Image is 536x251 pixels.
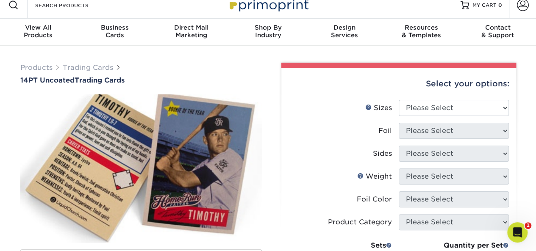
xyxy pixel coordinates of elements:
[20,63,53,72] a: Products
[20,76,75,84] span: 14PT Uncoated
[306,24,383,39] div: Services
[328,217,392,227] div: Product Category
[399,240,509,251] div: Quantity per Set
[153,19,230,46] a: Direct MailMarketing
[77,24,153,31] span: Business
[230,24,306,31] span: Shop By
[507,222,528,243] iframe: Intercom live chat
[324,240,392,251] div: Sets
[357,171,392,182] div: Weight
[153,24,230,39] div: Marketing
[357,194,392,204] div: Foil Color
[459,24,536,31] span: Contact
[153,24,230,31] span: Direct Mail
[20,76,262,84] h1: Trading Cards
[383,19,460,46] a: Resources& Templates
[365,103,392,113] div: Sizes
[2,225,72,248] iframe: Google Customer Reviews
[378,126,392,136] div: Foil
[373,149,392,159] div: Sides
[77,19,153,46] a: BusinessCards
[230,19,306,46] a: Shop ByIndustry
[77,24,153,39] div: Cards
[383,24,460,31] span: Resources
[20,76,262,84] a: 14PT UncoatedTrading Cards
[472,2,497,9] span: MY CART
[459,24,536,39] div: & Support
[230,24,306,39] div: Industry
[498,2,502,8] span: 0
[63,63,113,72] a: Trading Cards
[288,68,509,100] div: Select your options:
[459,19,536,46] a: Contact& Support
[525,222,531,229] span: 1
[306,19,383,46] a: DesignServices
[306,24,383,31] span: Design
[383,24,460,39] div: & Templates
